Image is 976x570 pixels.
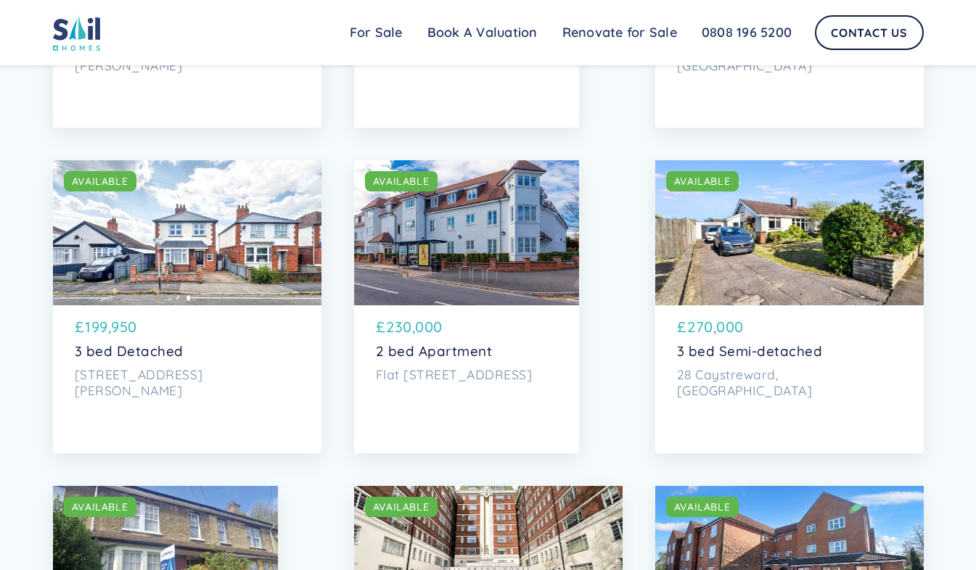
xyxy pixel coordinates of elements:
[815,15,924,50] a: Contact Us
[674,500,731,514] div: AVAILABLE
[72,500,128,514] div: AVAILABLE
[376,316,385,338] p: £
[687,316,744,338] p: 270,000
[677,367,902,400] p: 28 Caystreward, [GEOGRAPHIC_DATA]
[53,15,101,51] img: sail home logo colored
[85,316,137,338] p: 199,950
[373,174,430,189] div: AVAILABLE
[72,174,128,189] div: AVAILABLE
[53,160,321,453] a: AVAILABLE£199,9503 bed Detached[STREET_ADDRESS][PERSON_NAME]
[75,367,300,400] p: [STREET_ADDRESS][PERSON_NAME]
[674,174,731,189] div: AVAILABLE
[337,18,415,47] a: For Sale
[373,500,430,514] div: AVAILABLE
[376,343,557,360] p: 2 bed Apartment
[677,316,686,338] p: £
[677,343,902,360] p: 3 bed Semi-detached
[689,18,804,47] a: 0808 196 5200
[386,316,443,338] p: 230,000
[354,160,579,453] a: AVAILABLE£230,0002 bed ApartmentFlat [STREET_ADDRESS]
[376,367,557,384] p: Flat [STREET_ADDRESS]
[415,18,550,47] a: Book A Valuation
[75,343,300,360] p: 3 bed Detached
[550,18,689,47] a: Renovate for Sale
[655,160,924,453] a: AVAILABLE£270,0003 bed Semi-detached28 Caystreward, [GEOGRAPHIC_DATA]
[75,316,84,338] p: £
